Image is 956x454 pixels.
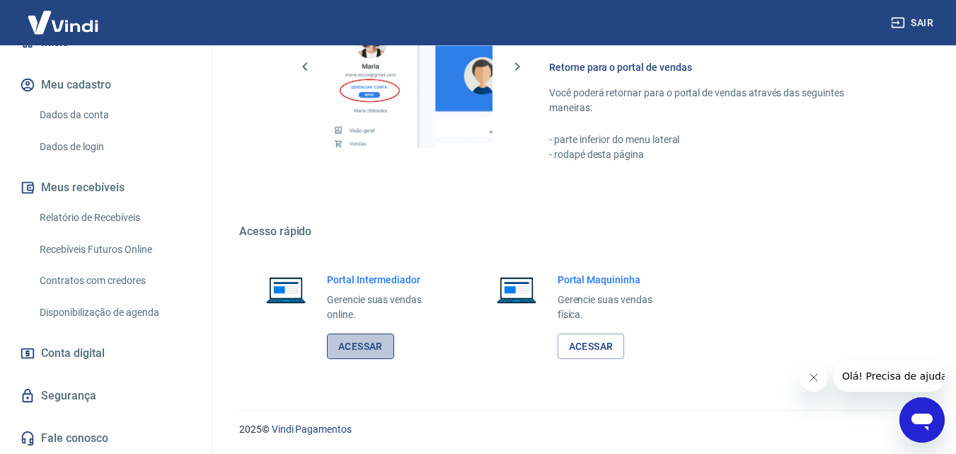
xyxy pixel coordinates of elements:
[899,397,945,443] iframe: Botão para abrir a janela de mensagens
[549,60,888,74] h6: Retorne para o portal de vendas
[17,69,195,101] button: Meu cadastro
[34,132,195,161] a: Dados de login
[17,338,195,369] a: Conta digital
[8,10,119,21] span: Olá! Precisa de ajuda?
[549,147,888,162] p: - rodapé desta página
[558,293,675,322] p: Gerencie suas vendas física.
[17,380,195,412] a: Segurança
[34,235,195,264] a: Recebíveis Futuros Online
[34,203,195,232] a: Relatório de Recebíveis
[17,172,195,203] button: Meus recebíveis
[272,424,352,435] a: Vindi Pagamentos
[327,334,394,360] a: Acessar
[34,266,195,295] a: Contratos com credores
[558,273,675,287] h6: Portal Maquininha
[17,1,109,44] img: Vindi
[800,363,828,392] iframe: Fechar mensagem
[888,10,939,36] button: Sair
[17,423,195,454] a: Fale conosco
[239,422,922,437] p: 2025 ©
[34,101,195,130] a: Dados da conta
[41,344,105,363] span: Conta digital
[239,225,922,239] h5: Acesso rápido
[549,132,888,147] p: - parte inferior do menu lateral
[34,298,195,327] a: Disponibilização de agenda
[834,361,945,392] iframe: Mensagem da empresa
[256,273,316,307] img: Imagem de um notebook aberto
[558,334,625,360] a: Acessar
[549,86,888,115] p: Você poderá retornar para o portal de vendas através das seguintes maneiras:
[327,273,444,287] h6: Portal Intermediador
[327,293,444,322] p: Gerencie suas vendas online.
[487,273,546,307] img: Imagem de um notebook aberto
